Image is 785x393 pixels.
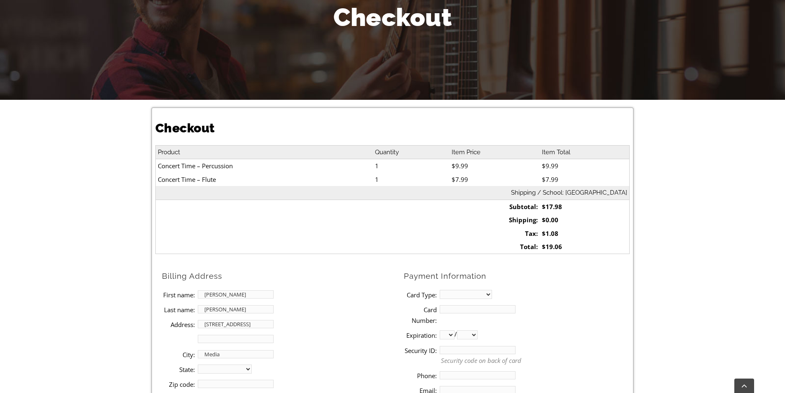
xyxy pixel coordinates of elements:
th: Quantity [373,145,450,159]
label: Zip code: [162,379,195,390]
label: Security ID: [404,345,437,356]
p: Security code on back of card [441,356,630,365]
td: $0.00 [540,213,630,227]
td: $9.99 [450,159,540,173]
th: Product [155,145,373,159]
th: Item Price [450,145,540,159]
select: State billing address [198,365,252,374]
td: Subtotal: [450,200,540,213]
label: State: [162,364,195,375]
label: First name: [162,289,195,300]
li: / [404,327,630,342]
td: $7.99 [450,173,540,186]
th: Shipping / School: [GEOGRAPHIC_DATA] [155,186,629,200]
label: Last name: [162,304,195,315]
h2: Payment Information [404,271,630,281]
td: Concert Time – Percussion [155,159,373,173]
td: $7.99 [540,173,630,186]
label: Card Type: [404,289,437,300]
td: $17.98 [540,200,630,213]
label: City: [162,349,195,360]
td: 1 [373,159,450,173]
label: Phone: [404,370,437,381]
label: Card Number: [404,304,437,326]
th: Item Total [540,145,630,159]
td: Total: [450,240,540,254]
label: Address: [162,319,195,330]
h1: Checkout [155,120,630,137]
td: Tax: [450,227,540,240]
td: Shipping: [450,213,540,227]
td: 1 [373,173,450,186]
td: $1.08 [540,227,630,240]
td: Concert Time – Flute [155,173,373,186]
label: Expiration: [404,330,437,341]
td: $19.06 [540,240,630,254]
h2: Billing Address [162,271,397,281]
td: $9.99 [540,159,630,173]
